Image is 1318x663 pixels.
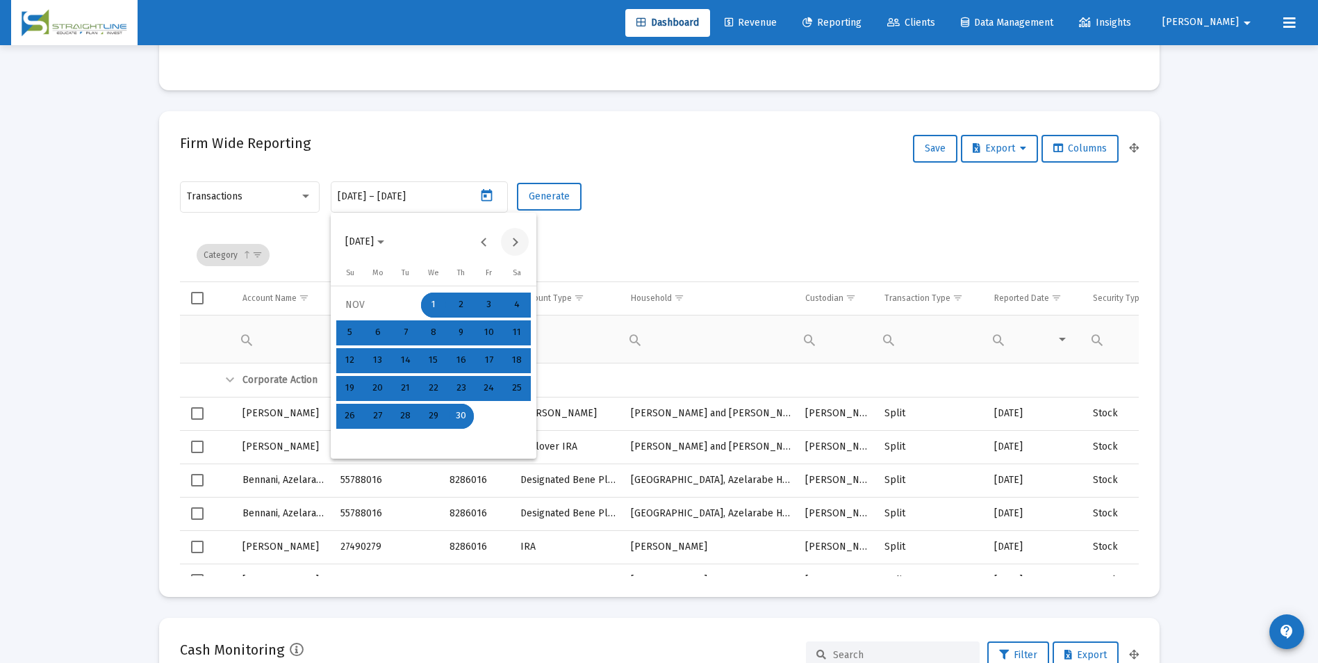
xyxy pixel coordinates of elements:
[421,320,446,345] div: 8
[513,268,521,277] span: Sa
[475,347,503,375] button: 2023-11-17
[475,291,503,319] button: 2023-11-03
[504,320,529,345] div: 11
[365,348,390,373] div: 13
[392,347,420,375] button: 2023-11-14
[503,347,531,375] button: 2023-11-18
[447,291,475,319] button: 2023-11-02
[364,375,392,402] button: 2023-11-20
[393,348,418,373] div: 14
[449,320,474,345] div: 9
[364,402,392,430] button: 2023-11-27
[393,404,418,429] div: 28
[449,293,474,318] div: 2
[477,376,502,401] div: 24
[365,320,390,345] div: 6
[345,236,374,248] span: [DATE]
[365,376,390,401] div: 20
[420,402,447,430] button: 2023-11-29
[336,319,364,347] button: 2023-11-05
[503,375,531,402] button: 2023-11-25
[449,376,474,401] div: 23
[392,375,420,402] button: 2023-11-21
[449,348,474,373] div: 16
[336,291,420,319] td: NOV
[421,376,446,401] div: 22
[504,348,529,373] div: 18
[477,348,502,373] div: 17
[477,320,502,345] div: 10
[421,404,446,429] div: 29
[457,268,465,277] span: Th
[421,293,446,318] div: 1
[504,293,529,318] div: 4
[338,404,363,429] div: 26
[501,228,529,256] button: Next month
[475,375,503,402] button: 2023-11-24
[393,320,418,345] div: 7
[338,348,363,373] div: 12
[447,319,475,347] button: 2023-11-09
[420,319,447,347] button: 2023-11-08
[336,402,364,430] button: 2023-11-26
[393,376,418,401] div: 21
[334,228,395,256] button: Choose month and year
[447,375,475,402] button: 2023-11-23
[503,291,531,319] button: 2023-11-04
[420,347,447,375] button: 2023-11-15
[475,319,503,347] button: 2023-11-10
[503,319,531,347] button: 2023-11-11
[449,404,474,429] div: 30
[486,268,492,277] span: Fr
[336,347,364,375] button: 2023-11-12
[338,320,363,345] div: 5
[338,376,363,401] div: 19
[477,293,502,318] div: 3
[420,291,447,319] button: 2023-11-01
[447,402,475,430] button: 2023-11-30
[504,376,529,401] div: 25
[447,347,475,375] button: 2023-11-16
[364,347,392,375] button: 2023-11-13
[336,375,364,402] button: 2023-11-19
[365,404,390,429] div: 27
[392,402,420,430] button: 2023-11-28
[346,268,354,277] span: Su
[420,375,447,402] button: 2023-11-22
[402,268,409,277] span: Tu
[470,228,497,256] button: Previous month
[364,319,392,347] button: 2023-11-06
[428,268,439,277] span: We
[372,268,384,277] span: Mo
[392,319,420,347] button: 2023-11-07
[421,348,446,373] div: 15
